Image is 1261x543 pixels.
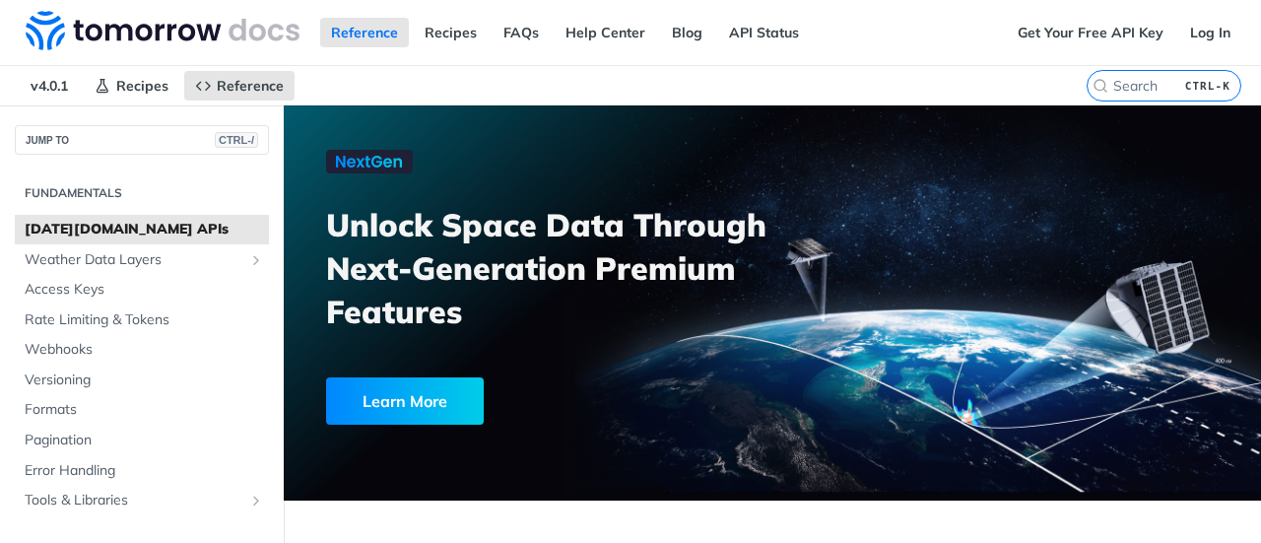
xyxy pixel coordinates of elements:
span: Reference [217,77,284,95]
a: API Status [718,18,810,47]
a: Log In [1179,18,1241,47]
span: Error Handling [25,461,264,481]
a: Help Center [555,18,656,47]
span: Versioning [25,371,264,390]
a: Recipes [84,71,179,101]
a: Recipes [414,18,488,47]
a: Blog [661,18,713,47]
a: Learn More [326,377,700,425]
span: Weather Data Layers [25,250,243,270]
kbd: CTRL-K [1180,76,1235,96]
a: Webhooks [15,335,269,365]
button: JUMP TOCTRL-/ [15,125,269,155]
span: Access Keys [25,280,264,300]
h2: Fundamentals [15,184,269,202]
svg: Search [1093,78,1108,94]
img: Tomorrow.io Weather API Docs [26,11,299,50]
span: Formats [25,400,264,420]
a: Formats [15,395,269,425]
div: Learn More [326,377,484,425]
a: Access Keys [15,275,269,305]
a: Tools & LibrariesShow subpages for Tools & Libraries [15,486,269,515]
span: CTRL-/ [215,132,258,148]
h3: Unlock Space Data Through Next-Generation Premium Features [326,203,794,333]
span: Recipes [116,77,168,95]
button: Show subpages for Tools & Libraries [248,493,264,509]
span: [DATE][DOMAIN_NAME] APIs [25,220,264,239]
a: [DATE][DOMAIN_NAME] APIs [15,215,269,244]
span: v4.0.1 [20,71,79,101]
a: FAQs [493,18,550,47]
a: Error Handling [15,456,269,486]
a: Reference [320,18,409,47]
img: NextGen [326,150,413,173]
a: Reference [184,71,295,101]
span: Webhooks [25,340,264,360]
a: Pagination [15,426,269,455]
span: Rate Limiting & Tokens [25,310,264,330]
a: Versioning [15,366,269,395]
button: Show subpages for Weather Data Layers [248,252,264,268]
span: Tools & Libraries [25,491,243,510]
a: Weather Data LayersShow subpages for Weather Data Layers [15,245,269,275]
a: Get Your Free API Key [1007,18,1174,47]
span: Pagination [25,431,264,450]
a: Rate Limiting & Tokens [15,305,269,335]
